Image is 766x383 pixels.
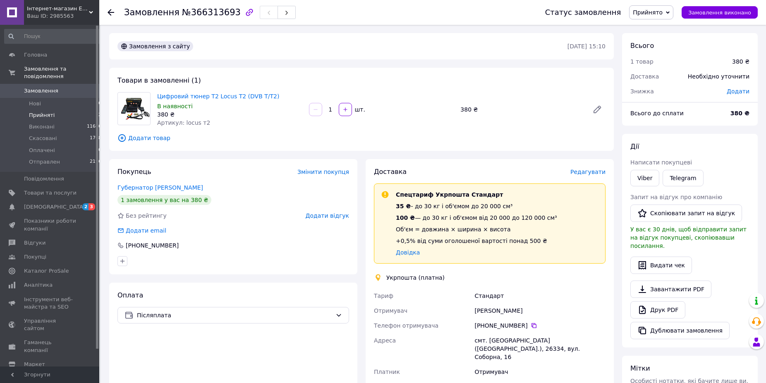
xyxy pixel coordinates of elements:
[306,212,349,219] span: Додати відгук
[29,100,41,107] span: Нові
[125,241,180,250] div: [PHONE_NUMBER]
[727,88,749,95] span: Додати
[567,43,606,50] time: [DATE] 15:10
[353,105,366,114] div: шт.
[374,322,438,329] span: Телефон отримувача
[374,369,400,375] span: Платник
[24,339,77,354] span: Гаманець компанії
[396,225,557,233] div: Об'єм = довжина × ширина × висота
[374,337,396,344] span: Адреса
[374,168,407,176] span: Доставка
[29,147,55,154] span: Оплачені
[27,12,99,20] div: Ваш ID: 2985563
[137,311,332,320] span: Післяплата
[730,110,749,117] b: 380 ₴
[157,93,279,100] a: Цифровий тюнер Т2 Locus Т2 (DVB T/T2)
[24,267,69,275] span: Каталог ProSale
[157,119,210,126] span: Артикул: locus т2
[384,274,447,282] div: Укрпошта (платна)
[396,249,420,256] a: Довідка
[630,170,659,186] a: Viber
[82,203,89,210] span: 2
[117,184,203,191] a: Губернатор [PERSON_NAME]
[630,322,730,339] button: Дублювати замовлення
[589,101,606,118] a: Редагувати
[630,42,654,50] span: Всього
[396,214,415,221] span: 100 ₴
[182,7,241,17] span: №366313693
[663,170,703,186] a: Telegram
[24,203,85,211] span: [DEMOGRAPHIC_DATA]
[474,321,606,330] div: [PHONE_NUMBER]
[683,67,754,86] div: Необхідно уточнити
[24,189,77,197] span: Товари та послуги
[117,133,606,143] span: Додати товар
[457,104,586,115] div: 380 ₴
[90,135,101,142] span: 1708
[4,29,102,44] input: Пошук
[124,7,180,17] span: Замовлення
[374,307,407,314] span: Отримувач
[24,217,77,232] span: Показники роботи компанії
[630,257,692,274] button: Видати чек
[29,123,55,131] span: Виконані
[473,303,607,318] div: [PERSON_NAME]
[732,57,749,66] div: 380 ₴
[396,237,557,245] div: +0,5% від суми оголошеної вартості понад 500 ₴
[24,253,46,261] span: Покупці
[24,296,77,311] span: Інструменти веб-майстра та SEO
[396,191,503,198] span: Спецтариф Укрпошта Стандарт
[630,301,685,319] a: Друк PDF
[87,123,101,131] span: 11660
[24,51,47,59] span: Головна
[630,58,653,65] span: 1 товар
[24,87,58,95] span: Замовлення
[688,10,751,16] span: Замовлення виконано
[630,205,742,222] button: Скопіювати запит на відгук
[27,5,89,12] span: Інтернет-магазин Енергія
[117,291,143,299] span: Оплата
[126,212,167,219] span: Без рейтингу
[157,103,193,109] span: В наявності
[570,169,606,175] span: Редагувати
[473,288,607,303] div: Стандарт
[24,65,99,80] span: Замовлення та повідомлення
[125,226,167,235] div: Додати email
[630,73,659,80] span: Доставка
[630,281,711,298] a: Завантажити PDF
[374,293,393,299] span: Тариф
[117,76,201,84] span: Товари в замовленні (1)
[396,214,557,222] div: — до 30 кг і об'ємом від 20 000 до 120 000 см³
[24,239,45,247] span: Відгуки
[630,159,692,166] span: Написати покупцеві
[545,8,621,17] div: Статус замовлення
[682,6,758,19] button: Замовлення виконано
[633,9,663,16] span: Прийнято
[297,169,349,175] span: Змінити покупця
[117,195,211,205] div: 1 замовлення у вас на 380 ₴
[157,110,302,119] div: 380 ₴
[98,100,101,107] span: 0
[98,147,101,154] span: 0
[29,135,57,142] span: Скасовані
[118,97,150,120] img: Цифровий тюнер Т2 Locus Т2 (DVB T/T2)
[89,203,95,210] span: 3
[630,88,654,95] span: Знижка
[24,361,45,368] span: Маркет
[108,8,114,17] div: Повернутися назад
[473,364,607,379] div: Отримувач
[630,364,650,372] span: Мітки
[24,317,77,332] span: Управління сайтом
[117,41,193,51] div: Замовлення з сайту
[396,203,411,209] span: 35 ₴
[473,333,607,364] div: смт. [GEOGRAPHIC_DATA] ([GEOGRAPHIC_DATA].), 26334, вул. Соборна, 16
[29,112,55,119] span: Прийняті
[117,226,167,235] div: Додати email
[630,226,747,249] span: У вас є 30 днів, щоб відправити запит на відгук покупцеві, скопіювавши посилання.
[98,112,101,119] span: 2
[24,281,53,289] span: Аналітика
[396,202,557,210] div: - до 30 кг і об'ємом до 20 000 см³
[630,194,722,200] span: Запит на відгук про компанію
[117,168,151,176] span: Покупець
[29,158,60,166] span: Отправлен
